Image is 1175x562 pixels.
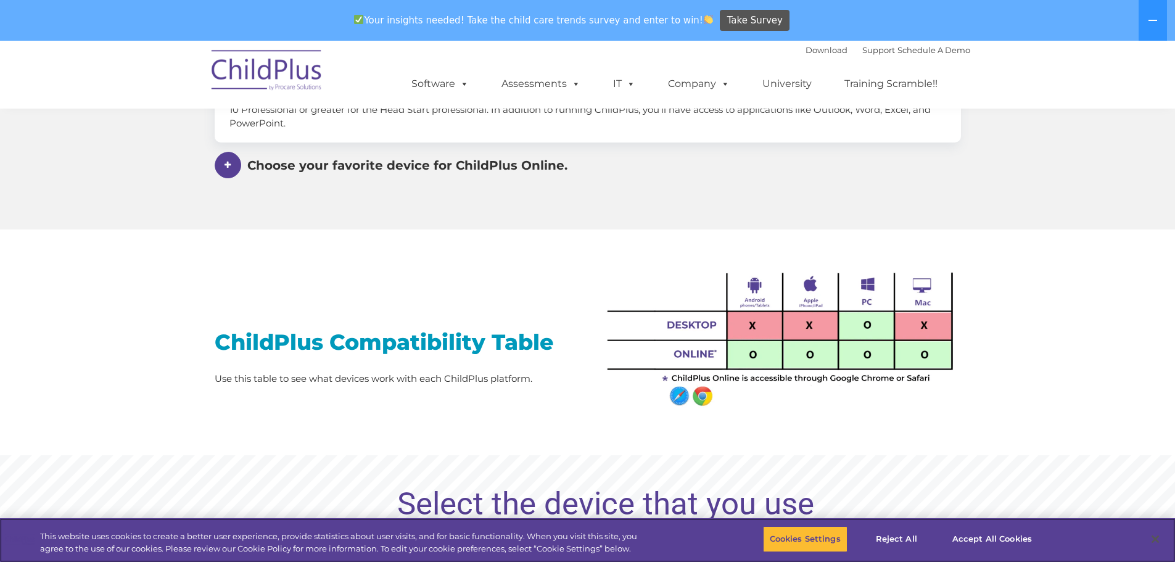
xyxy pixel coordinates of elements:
a: Software [399,72,481,96]
a: Schedule A Demo [897,45,970,55]
span: Take Survey [727,10,783,31]
a: Download [806,45,847,55]
img: Untitled-1 [597,251,961,412]
p: Use this table to see what devices work with each ChildPlus platform. [215,371,579,386]
a: Company [656,72,742,96]
span: Last name [373,72,411,81]
button: Close [1142,526,1169,553]
button: Cookies Settings [763,526,847,552]
rs-layer: Select the device that you use [397,484,814,524]
a: University [750,72,824,96]
a: Assessments [489,72,593,96]
a: Take Survey [720,10,790,31]
img: 👏 [704,15,713,24]
a: Training Scramble!! [832,72,950,96]
font: | [806,45,970,55]
span: Phone number [373,122,426,131]
h2: ChildPlus Compatibility Table [215,328,579,356]
span: Your insights needed! Take the child care trends survey and enter to win! [349,8,719,32]
img: ✅ [354,15,363,24]
a: Support [862,45,895,55]
a: IT [601,72,648,96]
button: Reject All [858,526,935,552]
img: ChildPlus by Procare Solutions [205,41,329,103]
div: This website uses cookies to create a better user experience, provide statistics about user visit... [40,531,646,555]
button: Accept All Cookies [946,526,1039,552]
span: Choose your favorite device for ChildPlus Online. [247,158,567,173]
